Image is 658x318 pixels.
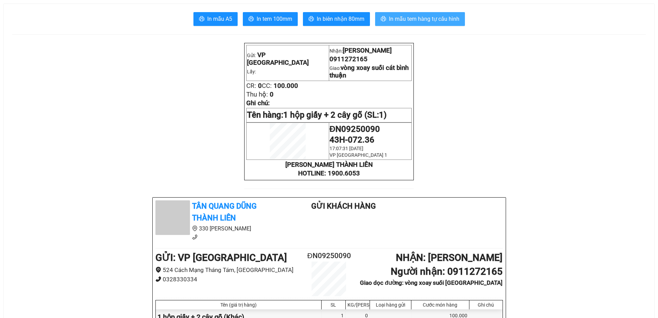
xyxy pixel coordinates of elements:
span: printer [308,16,314,22]
button: printerIn mẫu A5 [193,12,238,26]
span: Giao: [330,65,409,79]
span: vòng xoay suối cát bình thuận [330,64,409,79]
span: environment [155,267,161,273]
span: Thu hộ: [246,91,268,98]
strong: HOTLINE: 1900.6053 [298,170,360,177]
div: Ghi chú [471,302,501,308]
button: printerIn mẫu tem hàng tự cấu hình [375,12,465,26]
span: CC: [262,82,272,90]
span: 17:07:31 [DATE] [330,146,363,151]
p: Gửi: [247,51,328,66]
span: CR: [246,82,256,90]
span: In biên nhận 80mm [317,15,364,23]
span: Lấy: [247,69,256,74]
div: Loại hàng gửi [372,302,409,308]
span: 0911272165 [330,55,368,63]
li: 0328330334 [155,275,300,284]
b: GỬI : VP [GEOGRAPHIC_DATA] [155,252,287,263]
span: printer [199,16,204,22]
span: 1 hộp giấy + 2 cây gỗ (SL: [283,110,387,120]
div: Tên (giá trị hàng) [158,302,320,308]
span: 0 [270,91,274,98]
div: SL [323,302,344,308]
span: Ghi chú: [246,99,270,107]
span: In tem 100mm [257,15,292,23]
div: Cước món hàng [413,302,467,308]
span: 0 [258,82,262,90]
b: Người nhận : 0911272165 [391,266,503,277]
span: ĐN09250090 [330,124,380,134]
span: VP [GEOGRAPHIC_DATA] 1 [330,152,387,158]
button: printerIn biên nhận 80mm [303,12,370,26]
span: Tên hàng: [247,110,387,120]
span: printer [381,16,386,22]
span: VP [GEOGRAPHIC_DATA] [247,51,309,66]
strong: [PERSON_NAME] THÀNH LIÊN [285,161,373,169]
div: KG/[PERSON_NAME] [347,302,368,308]
span: environment [192,226,198,231]
p: Nhận: [330,47,411,54]
li: 524 Cách Mạng Tháng Tám, [GEOGRAPHIC_DATA] [155,265,300,275]
b: Giao dọc đường: vòng xoay suối [GEOGRAPHIC_DATA] [360,279,503,286]
span: phone [155,276,161,282]
b: Tân Quang Dũng Thành Liên [192,202,257,222]
button: printerIn tem 100mm [243,12,298,26]
span: 43H-072.36 [330,135,374,145]
span: In mẫu tem hàng tự cấu hình [389,15,459,23]
h2: ĐN09250090 [300,250,358,262]
li: 330 [PERSON_NAME] [155,224,284,233]
span: In mẫu A5 [207,15,232,23]
span: [PERSON_NAME] [343,47,392,54]
b: NHẬN : [PERSON_NAME] [396,252,503,263]
span: phone [192,234,198,240]
b: Gửi khách hàng [311,202,376,210]
span: printer [248,16,254,22]
span: 100.000 [274,82,298,90]
span: 1) [379,110,387,120]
